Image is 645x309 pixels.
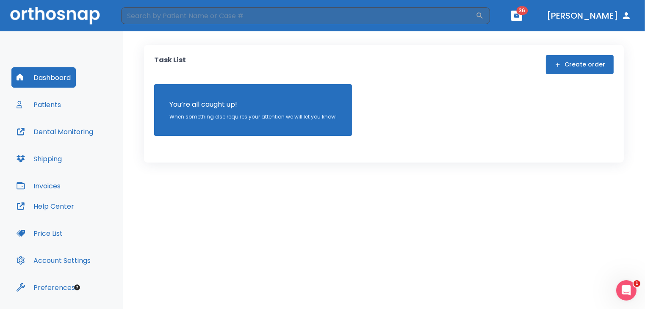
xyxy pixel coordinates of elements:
[169,99,337,110] p: You’re all caught up!
[11,176,66,196] button: Invoices
[517,6,528,15] span: 36
[11,277,80,298] button: Preferences
[546,55,614,74] button: Create order
[543,8,635,23] button: [PERSON_NAME]
[11,250,96,270] button: Account Settings
[616,280,637,301] iframe: Intercom live chat
[154,55,186,74] p: Task List
[73,284,81,291] div: Tooltip anchor
[634,280,640,287] span: 1
[11,196,79,216] button: Help Center
[11,223,68,243] button: Price List
[169,113,337,121] p: When something else requires your attention we will let you know!
[11,121,98,142] button: Dental Monitoring
[11,94,66,115] button: Patients
[10,7,100,24] img: Orthosnap
[11,149,67,169] button: Shipping
[121,7,476,24] input: Search by Patient Name or Case #
[11,67,76,88] button: Dashboard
